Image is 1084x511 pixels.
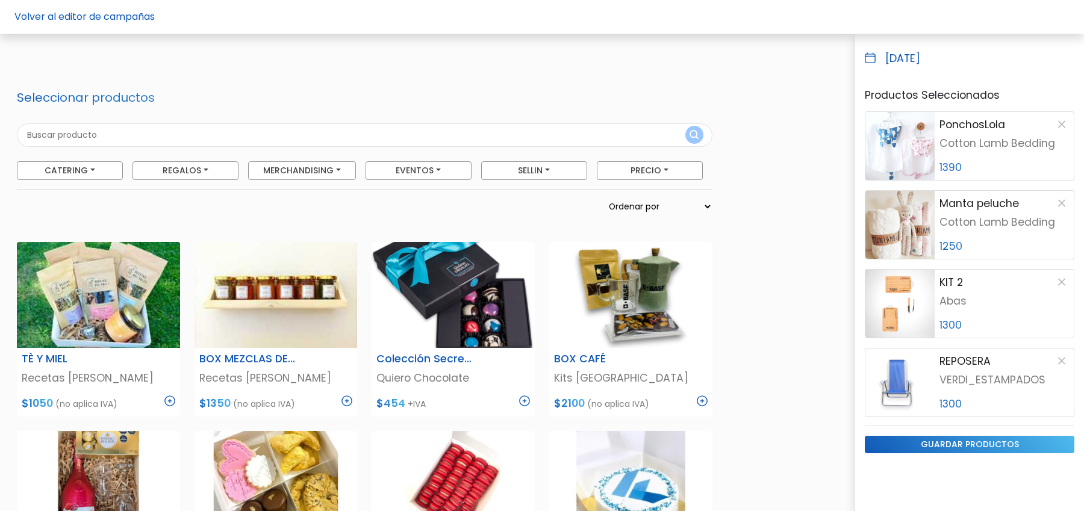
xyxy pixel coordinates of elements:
[341,395,352,406] img: plus_icon-3fa29c8c201d8ce5b7c3ad03cb1d2b720885457b696e93dcc2ba0c445e8c3955.svg
[22,396,53,410] span: $1050
[865,191,935,259] img: product image
[369,353,481,365] h6: Colección Secretaria
[132,161,238,180] button: Regalos
[192,353,304,365] h6: BOX MEZCLAS DE CONDIMENTOS
[481,161,587,180] button: SELLIN
[939,274,963,290] p: KIT 2
[519,395,530,406] img: plus_icon-3fa29c8c201d8ce5b7c3ad03cb1d2b720885457b696e93dcc2ba0c445e8c3955.svg
[865,348,935,417] img: product image
[372,242,535,417] a: Colección Secretaria Quiero Chocolate $454 +IVA
[14,10,155,23] a: Volver al editor de campañas
[195,242,358,417] a: BOX MEZCLAS DE CONDIMENTOS Recetas [PERSON_NAME] $1350 (no aplica IVA)
[939,372,1069,388] p: VERDI_ESTAMPADOS
[554,396,585,410] span: $2100
[939,117,1005,132] p: PonchosLola
[17,242,180,348] img: thumb_PHOTO-2024-04-09-14-21-58.jpg
[587,398,649,410] span: (no aplica IVA)
[939,353,991,369] p: REPOSERA
[597,161,703,180] button: Precio
[939,159,1069,175] p: 1390
[547,353,659,365] h6: BOX CAFÉ
[199,396,231,410] span: $1350
[865,270,935,338] img: product image
[690,130,699,141] img: search_button-432b6d5273f82d61273b3651a40e1bd1b912527efae98b1b7a1b2c0702e16a8d.svg
[14,353,126,365] h6: TÈ Y MIEL
[939,317,1069,333] p: 1300
[372,242,535,348] img: thumb_secretaria.png
[17,242,180,417] a: TÈ Y MIEL Recetas [PERSON_NAME] $1050 (no aplica IVA)
[865,52,876,63] img: calendar_blue-ac3b0d226928c1d0a031b7180dff2cef00a061937492cb3cf56fc5c027ac901f.svg
[697,395,708,406] img: plus_icon-3fa29c8c201d8ce5b7c3ad03cb1d2b720885457b696e93dcc2ba0c445e8c3955.svg
[885,52,920,65] h6: [DATE]
[408,398,426,410] span: +IVA
[17,123,712,147] input: Buscar producto
[376,396,405,410] span: $454
[248,161,356,180] button: Merchandising
[939,214,1069,230] p: Cotton Lamb Bedding
[939,135,1069,151] p: Cotton Lamb Bedding
[939,196,1019,211] p: Manta peluche
[366,161,472,180] button: Eventos
[939,238,1069,254] p: 1250
[164,395,175,406] img: plus_icon-3fa29c8c201d8ce5b7c3ad03cb1d2b720885457b696e93dcc2ba0c445e8c3955.svg
[22,370,175,386] p: Recetas [PERSON_NAME]
[865,112,935,180] img: product image
[17,161,123,180] button: Catering
[549,242,712,348] img: thumb_2000___2000-Photoroom__49_.png
[376,370,530,386] p: Quiero Chocolate
[865,89,1074,102] h6: Productos Seleccionados
[554,370,708,386] p: Kits [GEOGRAPHIC_DATA]
[233,398,295,410] span: (no aplica IVA)
[17,90,503,105] h3: Seleccionar productos
[939,396,1069,412] p: 1300
[55,398,117,410] span: (no aplica IVA)
[199,370,353,386] p: Recetas [PERSON_NAME]
[549,242,712,417] a: BOX CAFÉ Kits [GEOGRAPHIC_DATA] $2100 (no aplica IVA)
[195,242,358,348] img: thumb_WhatsApp_Image_2024-11-11_at_16.48.26.jpeg
[939,293,1069,309] p: Abas
[865,436,1074,453] input: guardar productos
